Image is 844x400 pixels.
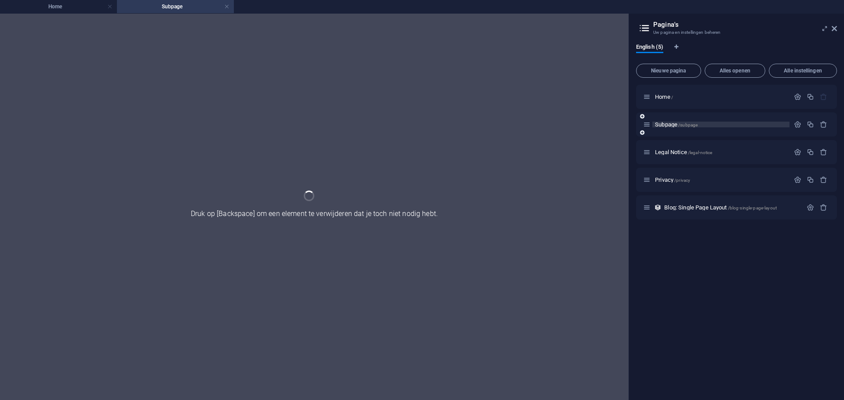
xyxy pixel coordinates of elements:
div: Instellingen [794,176,801,184]
span: Nieuwe pagina [640,68,697,73]
div: Verwijderen [820,148,827,156]
div: Deze indeling wordt gebruikt als sjabloon voor alle items (bijvoorbeeld een blogpost) in deze col... [654,204,662,211]
h4: Subpage [117,2,234,11]
div: Dupliceren [807,148,814,156]
span: /blog-single-page-layout [728,205,777,210]
button: Alle instellingen [769,64,837,78]
div: Taal-tabbladen [636,43,837,60]
div: Instellingen [794,93,801,101]
div: Privacy/privacy [652,177,789,183]
span: / [671,95,673,100]
h2: Pagina's [653,21,837,29]
div: Subpage/subpage [652,122,789,127]
h3: Uw pagina en instellingen beheren [653,29,819,36]
div: Dupliceren [807,93,814,101]
span: Klik om pagina te openen [664,204,777,211]
div: De startpagina kan niet worden verwijderd [820,93,827,101]
span: Alle instellingen [773,68,833,73]
span: Klik om pagina te openen [655,94,673,100]
span: /legal-notice [688,150,713,155]
div: Instellingen [807,204,814,211]
div: Blog: Single Page Layout/blog-single-page-layout [662,205,802,210]
div: Legal Notice/legal-notice [652,149,789,155]
div: Instellingen [794,148,801,156]
span: Legal Notice [655,149,712,155]
span: Privacy [655,177,690,183]
div: Home/ [652,94,789,100]
button: Alles openen [705,64,765,78]
span: /privacy [674,178,690,183]
div: Verwijderen [820,204,827,211]
div: Verwijderen [820,176,827,184]
div: Dupliceren [807,176,814,184]
span: /subpage [678,123,698,127]
button: Nieuwe pagina [636,64,701,78]
span: Subpage [655,121,698,128]
span: English (5) [636,42,663,54]
span: Alles openen [709,68,761,73]
div: Verwijderen [820,121,827,128]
